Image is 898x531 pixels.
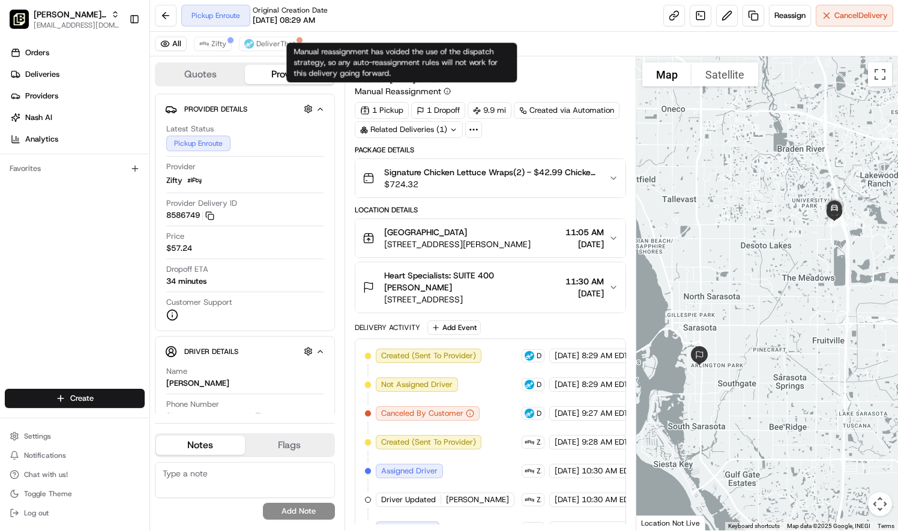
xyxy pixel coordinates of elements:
[555,494,579,505] span: [DATE]
[537,437,541,447] span: Zifty
[384,166,599,178] span: Signature Chicken Lettuce Wraps(2) - $42.99 Chicken Egg Rolls(2) - $35.99 Vegetable Spring Rolls(...
[427,320,481,335] button: Add Event
[582,466,633,476] span: 10:30 AM EDT
[5,485,145,502] button: Toggle Theme
[24,489,72,499] span: Toggle Theme
[355,85,451,97] button: Manual Reassignment
[166,175,182,186] span: Zifty
[555,350,579,361] span: [DATE]
[639,515,679,530] a: Open this area in Google Maps (opens a new window)
[5,108,149,127] a: Nash AI
[728,522,780,530] button: Keyboard shortcuts
[555,437,579,448] span: [DATE]
[25,47,49,58] span: Orders
[565,238,604,250] span: [DATE]
[555,408,579,419] span: [DATE]
[34,20,119,30] button: [EMAIL_ADDRESS][DOMAIN_NAME]
[256,39,295,49] span: DeliverThat
[286,43,517,82] div: Manual reassignment has voided the use of the dispatch strategy, so any auto-reassignment rules w...
[514,102,619,119] a: Created via Automation
[582,379,628,390] span: 8:29 AM EDT
[156,436,245,455] button: Notes
[582,350,628,361] span: 8:29 AM EDT
[165,99,325,119] button: Provider Details
[239,37,301,51] button: DeliverThat
[582,408,628,419] span: 9:27 AM EDT
[245,65,334,84] button: Provider
[355,145,626,155] div: Package Details
[355,85,441,97] span: Manual Reassignment
[537,409,541,418] span: DeliverThat
[155,37,187,51] button: All
[525,437,534,447] img: zifty-logo-trans-sq.png
[384,293,561,305] span: [STREET_ADDRESS]
[166,411,266,424] a: [PHONE_NUMBER]
[834,10,888,21] span: Cancel Delivery
[411,102,465,119] div: 1 Dropoff
[70,393,94,404] span: Create
[381,350,476,361] span: Created (Sent To Provider)
[525,495,534,505] img: zifty-logo-trans-sq.png
[537,466,541,476] span: Zifty
[245,436,334,455] button: Flags
[355,205,626,215] div: Location Details
[525,409,534,418] img: profile_deliverthat_partner.png
[878,523,894,529] a: Terms
[537,380,541,389] span: DeliverThat
[555,379,579,390] span: [DATE]
[156,65,245,84] button: Quotes
[25,91,58,101] span: Providers
[384,269,561,293] span: Heart Specialists: SUITE 400 [PERSON_NAME]
[211,39,226,49] span: Zifty
[199,39,209,49] img: zifty-logo-trans-sq.png
[166,243,192,254] span: $57.24
[787,523,870,529] span: Map data ©2025 Google, INEGI
[166,378,229,389] div: [PERSON_NAME]
[355,219,625,257] button: [GEOGRAPHIC_DATA][STREET_ADDRESS][PERSON_NAME]11:05 AM[DATE]
[381,466,438,476] span: Assigned Driver
[24,451,66,460] span: Notifications
[642,62,692,86] button: Show street map
[25,69,59,80] span: Deliveries
[381,379,453,390] span: Not Assigned Driver
[816,5,893,26] button: CancelDelivery
[355,102,409,119] div: 1 Pickup
[868,492,892,516] button: Map camera controls
[166,198,237,209] span: Provider Delivery ID
[525,351,534,361] img: profile_deliverthat_partner.png
[5,466,145,483] button: Chat with us!
[5,159,145,178] div: Favorites
[384,178,599,190] span: $724.32
[5,447,145,464] button: Notifications
[5,130,149,149] a: Analytics
[582,437,628,448] span: 9:28 AM EDT
[24,431,51,441] span: Settings
[34,8,106,20] button: [PERSON_NAME] Parent Org
[184,104,247,114] span: Provider Details
[24,470,68,479] span: Chat with us!
[24,508,49,518] span: Log out
[381,494,436,505] span: Driver Updated
[525,380,534,389] img: profile_deliverthat_partner.png
[253,15,315,26] span: [DATE] 08:29 AM
[525,466,534,476] img: zifty-logo-trans-sq.png
[565,287,604,299] span: [DATE]
[25,112,52,123] span: Nash AI
[537,351,541,361] span: DeliverThat
[446,494,509,505] span: [PERSON_NAME]
[355,323,420,332] div: Delivery Activity
[692,62,758,86] button: Show satellite imagery
[355,262,625,313] button: Heart Specialists: SUITE 400 [PERSON_NAME][STREET_ADDRESS]11:30 AM[DATE]
[187,173,202,188] img: zifty-logo-trans-sq.png
[381,408,463,419] span: Canceled By Customer
[166,276,206,287] div: 34 minutes
[166,366,187,377] span: Name
[636,515,705,530] div: Location Not Live
[5,43,149,62] a: Orders
[194,37,232,51] button: Zifty
[253,5,328,15] span: Original Creation Date
[381,437,476,448] span: Created (Sent To Provider)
